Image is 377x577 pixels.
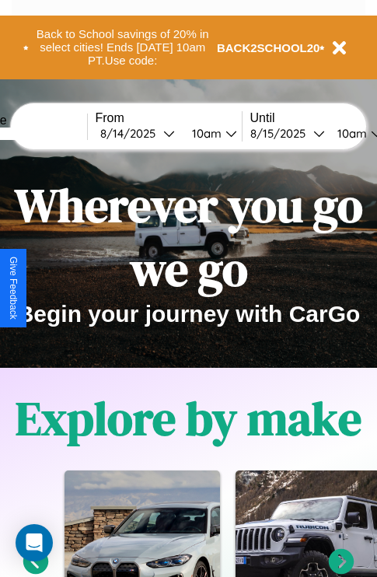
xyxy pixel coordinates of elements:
[29,23,217,72] button: Back to School savings of 20% in select cities! Ends [DATE] 10am PT.Use code:
[96,125,180,142] button: 8/14/2025
[330,126,371,141] div: 10am
[100,126,163,141] div: 8 / 14 / 2025
[8,257,19,320] div: Give Feedback
[184,126,225,141] div: 10am
[96,111,242,125] label: From
[16,386,361,450] h1: Explore by make
[217,41,320,54] b: BACK2SCHOOL20
[16,524,53,561] div: Open Intercom Messenger
[250,126,313,141] div: 8 / 15 / 2025
[180,125,242,142] button: 10am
